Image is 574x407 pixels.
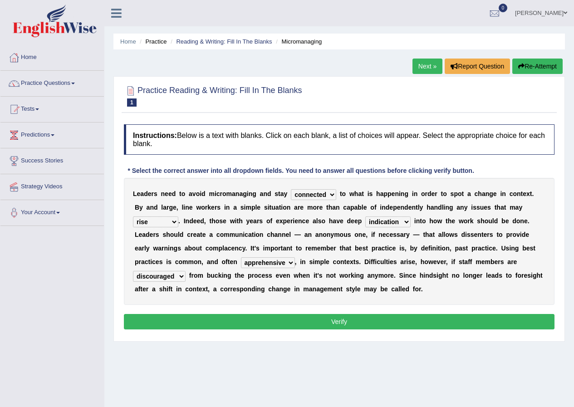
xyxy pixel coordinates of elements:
[137,37,167,46] li: Practice
[0,45,104,68] a: Home
[441,190,443,197] b: t
[271,204,275,211] b: u
[124,166,478,176] div: * Select the correct answer into all dropdown fields. You need to answer all questions before cli...
[336,217,340,225] b: v
[427,190,432,197] b: d
[480,204,484,211] b: u
[154,204,158,211] b: d
[222,190,226,197] b: o
[226,204,230,211] b: n
[226,190,232,197] b: m
[340,190,342,197] b: t
[283,217,287,225] b: p
[169,204,173,211] b: g
[243,190,247,197] b: g
[499,4,508,12] span: 0
[487,204,491,211] b: s
[196,231,200,238] b: a
[358,217,362,225] b: p
[182,190,186,197] b: o
[305,217,309,225] b: e
[120,38,136,45] a: Home
[217,204,221,211] b: s
[482,190,486,197] b: a
[281,204,283,211] b: i
[464,217,468,225] b: o
[294,204,298,211] b: a
[438,204,442,211] b: d
[290,217,293,225] b: r
[216,231,220,238] b: c
[427,204,431,211] b: h
[432,190,435,197] b: e
[186,217,190,225] b: n
[230,231,235,238] b: m
[275,190,278,197] b: s
[183,204,185,211] b: i
[376,190,380,197] b: h
[168,190,172,197] b: e
[142,231,146,238] b: a
[127,98,137,107] span: 1
[343,204,347,211] b: c
[418,204,420,211] b: l
[362,204,363,211] b: l
[401,190,405,197] b: n
[408,204,412,211] b: e
[135,231,139,238] b: L
[521,190,523,197] b: t
[232,190,235,197] b: a
[386,204,390,211] b: d
[137,190,141,197] b: e
[358,190,362,197] b: a
[397,204,401,211] b: e
[209,231,213,238] b: a
[316,217,318,225] b: l
[193,217,197,225] b: e
[152,190,154,197] b: r
[193,231,196,238] b: e
[249,190,253,197] b: n
[532,190,534,197] b: .
[399,190,401,197] b: i
[280,217,283,225] b: x
[445,204,449,211] b: n
[223,217,226,225] b: e
[510,190,513,197] b: c
[416,204,418,211] b: t
[179,190,182,197] b: t
[495,204,497,211] b: t
[456,204,460,211] b: a
[276,217,280,225] b: e
[189,190,192,197] b: a
[504,204,506,211] b: t
[484,204,487,211] b: e
[224,231,229,238] b: m
[433,217,437,225] b: o
[0,174,104,197] a: Strategy Videos
[216,190,220,197] b: c
[165,190,168,197] b: e
[191,231,193,238] b: r
[133,190,137,197] b: L
[421,190,425,197] b: o
[124,84,302,107] h2: Practice Reading & Writing: Fill In The Blanks
[317,204,319,211] b: r
[275,204,279,211] b: a
[471,204,473,211] b: i
[477,217,481,225] b: s
[287,204,291,211] b: n
[192,190,196,197] b: v
[224,204,226,211] b: i
[442,204,444,211] b: l
[170,231,174,238] b: o
[166,231,170,238] b: h
[148,190,152,197] b: e
[494,217,498,225] b: d
[449,204,453,211] b: g
[414,217,416,225] b: i
[486,190,490,197] b: n
[124,124,554,155] h4: Below is a text with blanks. Click on each blank, a list of choices will appear. Select the appro...
[146,231,150,238] b: d
[512,217,516,225] b: d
